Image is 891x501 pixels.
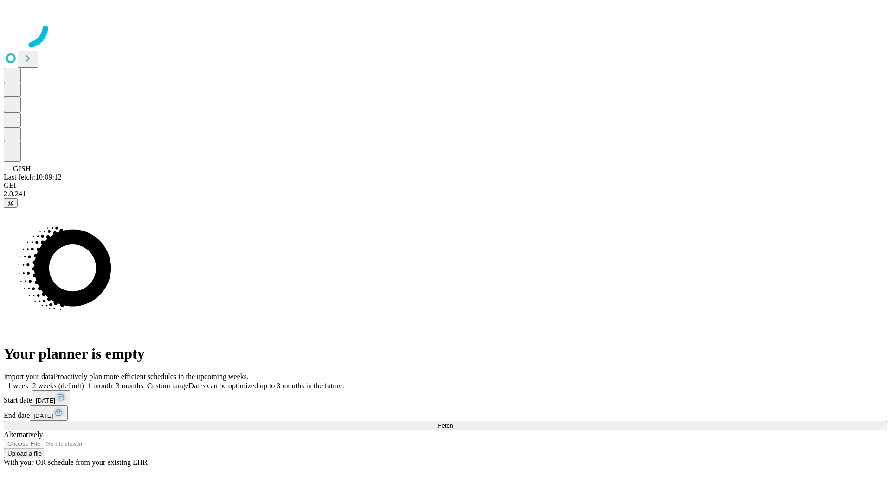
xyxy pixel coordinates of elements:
[4,421,887,430] button: Fetch
[13,165,31,173] span: GJSH
[33,412,53,419] span: [DATE]
[438,422,453,429] span: Fetch
[4,449,45,458] button: Upload a file
[4,458,148,466] span: With your OR schedule from your existing EHR
[36,397,55,404] span: [DATE]
[7,199,14,206] span: @
[54,373,249,380] span: Proactively plan more efficient schedules in the upcoming weeks.
[4,190,887,198] div: 2.0.241
[4,345,887,362] h1: Your planner is empty
[7,382,29,390] span: 1 week
[32,382,84,390] span: 2 weeks (default)
[188,382,344,390] span: Dates can be optimized up to 3 months in the future.
[88,382,112,390] span: 1 month
[4,405,887,421] div: End date
[4,198,18,208] button: @
[147,382,188,390] span: Custom range
[30,405,68,421] button: [DATE]
[4,373,54,380] span: Import your data
[32,390,70,405] button: [DATE]
[116,382,143,390] span: 3 months
[4,173,62,181] span: Last fetch: 10:09:12
[4,181,887,190] div: GEI
[4,430,43,438] span: Alternatively
[4,390,887,405] div: Start date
